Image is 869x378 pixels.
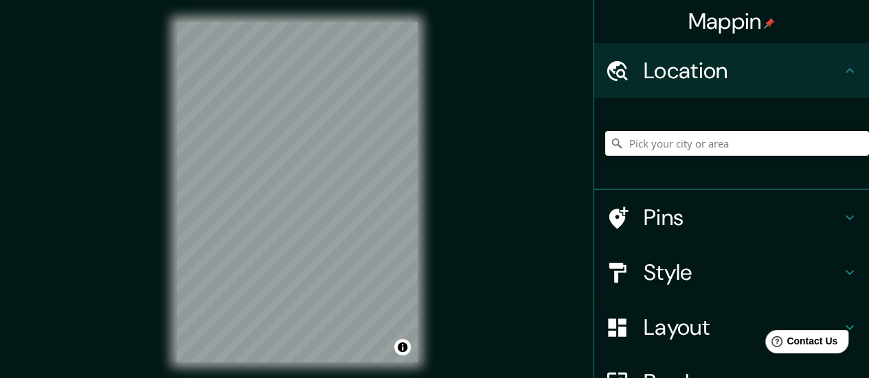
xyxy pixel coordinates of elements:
img: pin-icon.png [764,18,775,29]
h4: Style [644,259,842,286]
div: Pins [594,190,869,245]
h4: Pins [644,204,842,231]
input: Pick your city or area [605,131,869,156]
h4: Location [644,57,842,84]
div: Layout [594,300,869,355]
div: Style [594,245,869,300]
iframe: Help widget launcher [747,324,854,363]
canvas: Map [177,22,418,362]
h4: Layout [644,314,842,341]
button: Toggle attribution [394,339,411,355]
h4: Mappin [688,8,776,35]
div: Location [594,43,869,98]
